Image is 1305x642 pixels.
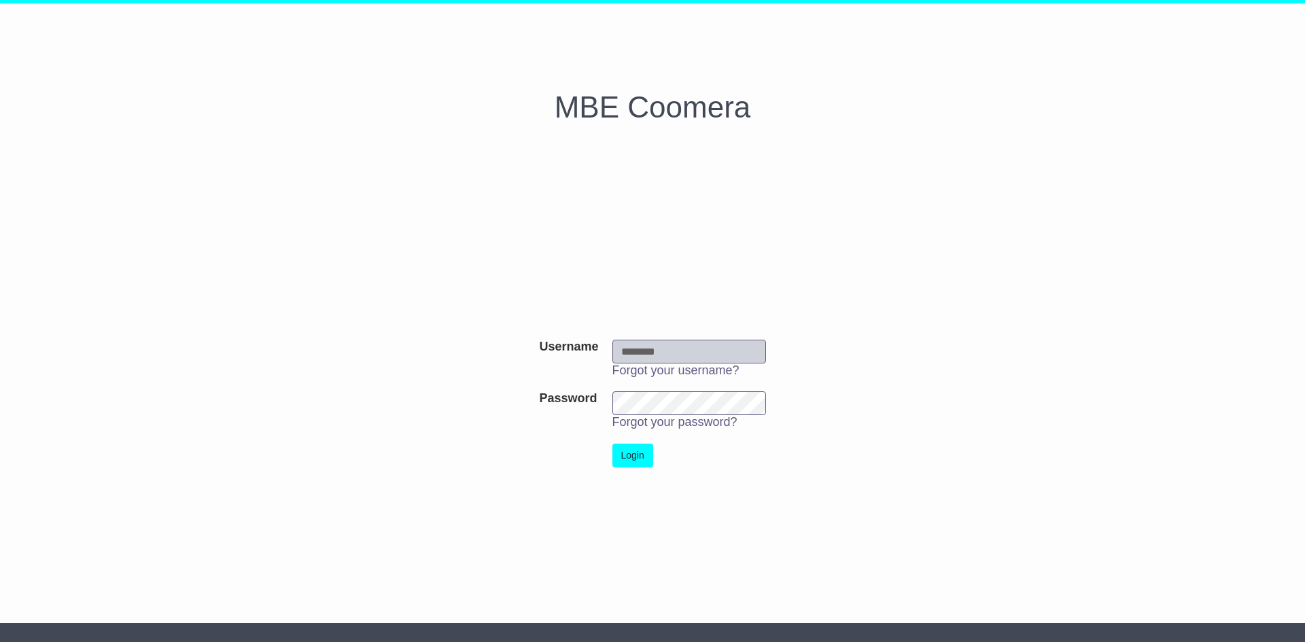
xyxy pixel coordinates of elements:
[612,415,737,429] a: Forgot your password?
[612,363,739,377] a: Forgot your username?
[539,391,597,406] label: Password
[612,444,653,467] button: Login
[539,340,598,355] label: Username
[311,91,994,124] h1: MBE Coomera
